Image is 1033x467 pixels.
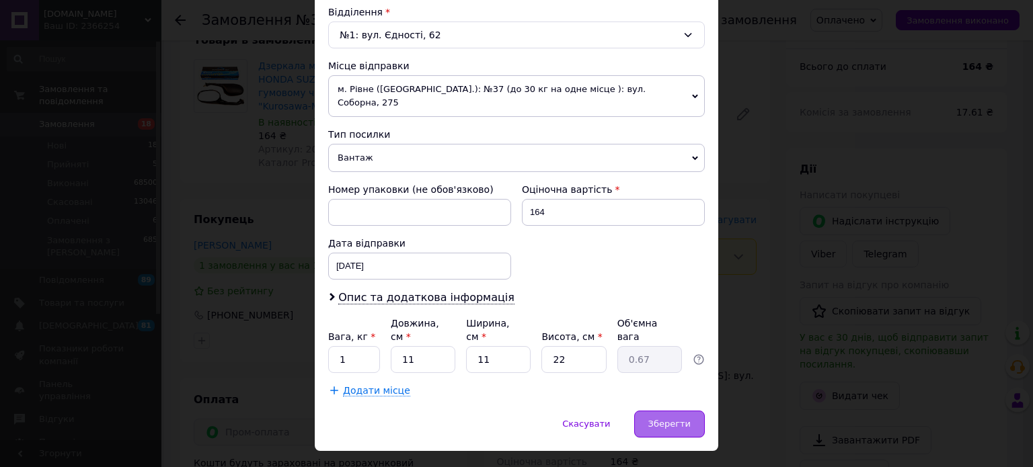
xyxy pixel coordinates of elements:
label: Довжина, см [391,318,439,342]
div: №1: вул. Єдності, 62 [328,22,705,48]
span: Скасувати [562,419,610,429]
div: Дата відправки [328,237,511,250]
label: Ширина, см [466,318,509,342]
span: Вантаж [328,144,705,172]
div: Оціночна вартість [522,183,705,196]
span: Опис та додаткова інформація [338,291,514,304]
div: Об'ємна вага [617,316,682,343]
div: Відділення [328,5,705,19]
span: Зберегти [648,419,691,429]
div: Номер упаковки (не обов'язково) [328,183,511,196]
span: Місце відправки [328,60,410,71]
span: Додати місце [343,385,410,396]
label: Висота, см [541,331,602,342]
label: Вага, кг [328,331,375,342]
span: Тип посилки [328,129,390,140]
span: м. Рівне ([GEOGRAPHIC_DATA].): №37 (до 30 кг на одне місце ): вул. Соборна, 275 [328,75,705,117]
